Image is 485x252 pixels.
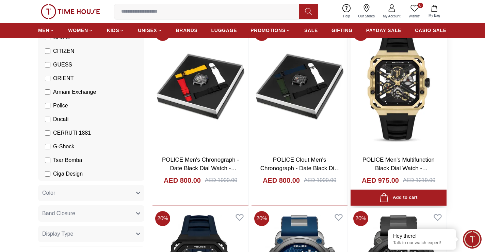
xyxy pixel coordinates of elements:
[38,27,49,34] span: MEN
[379,193,417,202] div: Add to cart
[42,209,75,218] span: Band Closure
[107,24,124,36] a: KIDS
[304,27,318,34] span: SALE
[250,27,286,34] span: PROMOTIONS
[332,24,353,36] a: GIFTING
[41,4,100,19] img: ...
[107,27,119,34] span: KIDS
[45,103,50,108] input: Police
[424,3,444,19] button: My Bag
[45,158,50,163] input: Tsar Bomba
[53,61,72,69] span: GUESS
[380,14,403,19] span: My Account
[38,24,54,36] a: MEN
[53,143,74,151] span: G-Shock
[45,144,50,149] input: G-Shock
[45,130,50,136] input: CERRUTI 1881
[42,230,73,238] span: Display Type
[45,48,50,54] input: CITIZEN
[354,3,379,20] a: Our Stores
[53,88,96,96] span: Armani Exchange
[53,74,74,83] span: ORIENT
[45,76,50,81] input: ORIENT
[38,185,144,201] button: Color
[176,27,198,34] span: BRANDS
[415,27,447,34] span: CASIO SALE
[332,27,353,34] span: GIFTING
[45,117,50,122] input: Ducati
[252,23,347,150] img: POLICE Clout Men's Chronograph - Date Black Dial Watch - PEWGO0052401-SET
[406,14,423,19] span: Wishlist
[53,47,74,55] span: CITIZEN
[393,240,451,246] p: Talk to our watch expert!
[53,102,68,110] span: Police
[356,14,377,19] span: Our Stores
[45,89,50,95] input: Armani Exchange
[351,190,447,206] button: Add to cart
[138,24,162,36] a: UNISEX
[162,157,239,180] a: POLICE Men's Chronograph - Date Black Dial Watch - PEWGO0052402-SET
[38,226,144,242] button: Display Type
[304,176,336,184] div: AED 1000.00
[42,189,55,197] span: Color
[415,24,447,36] a: CASIO SALE
[53,115,68,123] span: Ducati
[362,176,399,185] h4: AED 975.00
[403,176,435,184] div: AED 1219.00
[254,211,269,226] span: 20 %
[53,170,83,178] span: Ciga Design
[138,27,157,34] span: UNISEX
[366,27,401,34] span: PAYDAY SALE
[366,24,401,36] a: PAYDAY SALE
[463,230,482,249] div: Chat Widget
[45,62,50,68] input: GUESS
[53,156,82,164] span: Tsar Bomba
[211,27,237,34] span: LUGGAGE
[205,176,237,184] div: AED 1000.00
[340,14,353,19] span: Help
[53,129,91,137] span: CERRUTI 1881
[176,24,198,36] a: BRANDS
[418,3,423,8] span: 0
[250,24,291,36] a: PROMOTIONS
[155,211,170,226] span: 20 %
[351,23,447,150] img: POLICE Men's Multifunction Black Dial Watch - PEWGM0072003
[152,23,248,150] img: POLICE Men's Chronograph - Date Black Dial Watch - PEWGO0052402-SET
[38,205,144,222] button: Band Closure
[68,24,93,36] a: WOMEN
[362,157,435,180] a: POLICE Men's Multifunction Black Dial Watch - PEWGM0072003
[211,24,237,36] a: LUGGAGE
[68,27,88,34] span: WOMEN
[260,157,340,180] a: POLICE Clout Men's Chronograph - Date Black Dial Watch - PEWGO0052401-SET
[45,171,50,177] input: Ciga Design
[339,3,354,20] a: Help
[164,176,201,185] h4: AED 800.00
[304,24,318,36] a: SALE
[405,3,424,20] a: 0Wishlist
[393,233,451,239] div: Hey there!
[426,13,443,18] span: My Bag
[353,211,368,226] span: 20 %
[263,176,300,185] h4: AED 800.00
